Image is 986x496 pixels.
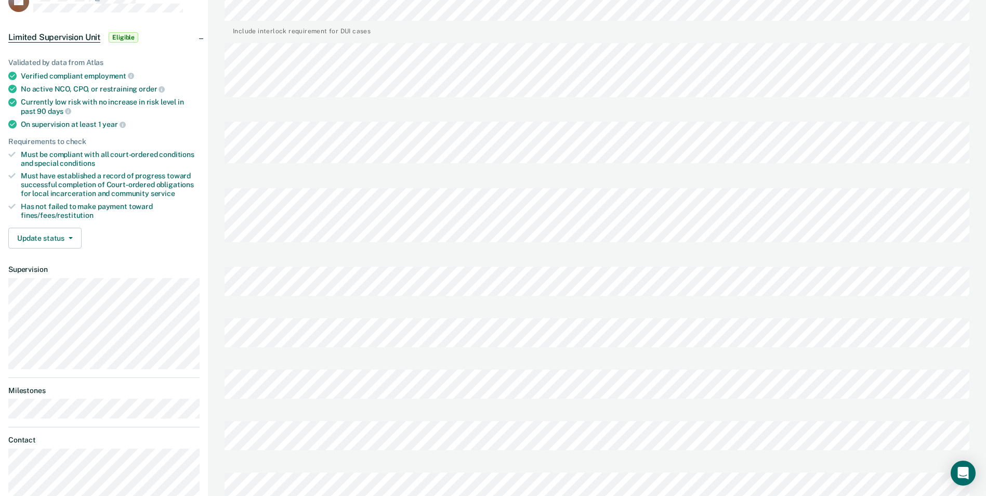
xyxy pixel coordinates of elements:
span: order [139,85,165,93]
div: Must have established a record of progress toward successful completion of Court-ordered obligati... [21,172,200,198]
dt: Supervision [8,265,200,274]
div: Requirements to check [8,137,200,146]
span: Limited Supervision Unit [8,32,100,43]
div: Currently low risk with no increase in risk level in past 90 [21,98,200,115]
div: Has not failed to make payment toward [21,202,200,220]
span: employment [84,72,134,80]
span: year [102,120,125,128]
div: Must be compliant with all court-ordered conditions and special conditions [21,150,200,168]
span: Eligible [109,32,138,43]
div: Validated by data from Atlas [8,58,200,67]
div: Include interlock requirement for DUI cases [233,25,371,35]
span: service [151,189,175,198]
span: fines/fees/restitution [21,211,94,219]
dt: Milestones [8,386,200,395]
div: No active NCO, CPO, or restraining [21,84,200,94]
span: days [48,107,71,115]
div: Verified compliant [21,71,200,81]
button: Update status [8,228,82,249]
div: On supervision at least 1 [21,120,200,129]
div: Open Intercom Messenger [951,461,976,486]
dt: Contact [8,436,200,445]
